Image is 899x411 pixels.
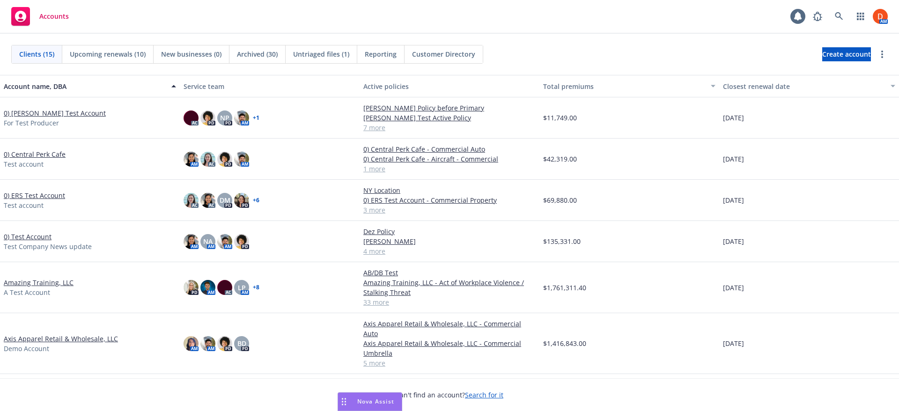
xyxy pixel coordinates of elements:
[363,236,536,246] a: [PERSON_NAME]
[4,108,106,118] a: 0) [PERSON_NAME] Test Account
[184,81,356,91] div: Service team
[234,234,249,249] img: photo
[396,390,503,400] span: Can't find an account?
[363,113,536,123] a: [PERSON_NAME] Test Active Policy
[873,9,888,24] img: photo
[253,285,259,290] a: + 8
[365,49,397,59] span: Reporting
[4,159,44,169] span: Test account
[357,397,394,405] span: Nova Assist
[4,344,49,353] span: Demo Account
[184,152,199,167] img: photo
[363,154,536,164] a: 0) Central Perk Cafe - Aircraft - Commercial
[539,75,719,97] button: Total premiums
[217,152,232,167] img: photo
[363,164,536,174] a: 1 more
[253,198,259,203] a: + 6
[723,113,744,123] span: [DATE]
[363,246,536,256] a: 4 more
[363,338,536,358] a: Axis Apparel Retail & Wholesale, LLC - Commercial Umbrella
[293,49,349,59] span: Untriaged files (1)
[363,123,536,132] a: 7 more
[184,110,199,125] img: photo
[200,280,215,295] img: photo
[234,152,249,167] img: photo
[217,336,232,351] img: photo
[39,13,69,20] span: Accounts
[363,358,536,368] a: 5 more
[217,280,232,295] img: photo
[543,113,577,123] span: $11,749.00
[70,49,146,59] span: Upcoming renewals (10)
[723,81,885,91] div: Closest renewal date
[363,81,536,91] div: Active policies
[7,3,73,29] a: Accounts
[723,195,744,205] span: [DATE]
[184,280,199,295] img: photo
[161,49,221,59] span: New businesses (0)
[200,193,215,208] img: photo
[200,336,215,351] img: photo
[465,390,503,399] a: Search for it
[412,49,475,59] span: Customer Directory
[808,7,827,26] a: Report a Bug
[723,236,744,246] span: [DATE]
[723,283,744,293] span: [DATE]
[543,195,577,205] span: $69,880.00
[253,115,259,121] a: + 1
[200,152,215,167] img: photo
[4,149,66,159] a: 0) Central Perk Cafe
[234,110,249,125] img: photo
[363,227,536,236] a: Dez Policy
[4,232,52,242] a: 0) Test Account
[4,242,92,251] span: Test Company News update
[363,185,536,195] a: NY Location
[234,193,249,208] img: photo
[220,195,230,205] span: DM
[363,278,536,297] a: Amazing Training, LLC - Act of Workplace Violence / Stalking Threat
[360,75,539,97] button: Active policies
[4,118,59,128] span: For Test Producer
[184,234,199,249] img: photo
[184,336,199,351] img: photo
[830,7,848,26] a: Search
[237,338,246,348] span: BD
[237,49,278,59] span: Archived (30)
[19,49,54,59] span: Clients (15)
[363,144,536,154] a: 0) Central Perk Cafe - Commercial Auto
[180,75,360,97] button: Service team
[4,287,50,297] span: A Test Account
[723,154,744,164] span: [DATE]
[4,191,65,200] a: 0) ERS Test Account
[543,154,577,164] span: $42,319.00
[877,49,888,60] a: more
[543,236,581,246] span: $135,331.00
[184,193,199,208] img: photo
[822,47,871,61] a: Create account
[543,81,705,91] div: Total premiums
[220,113,229,123] span: NP
[4,81,166,91] div: Account name, DBA
[363,195,536,205] a: 0) ERS Test Account - Commercial Property
[363,268,536,278] a: AB/DB Test
[338,393,350,411] div: Drag to move
[4,200,44,210] span: Test account
[543,283,586,293] span: $1,761,311.40
[723,338,744,348] span: [DATE]
[363,297,536,307] a: 33 more
[851,7,870,26] a: Switch app
[238,283,246,293] span: LP
[203,236,213,246] span: NA
[4,334,118,344] a: Axis Apparel Retail & Wholesale, LLC
[363,319,536,338] a: Axis Apparel Retail & Wholesale, LLC - Commercial Auto
[543,338,586,348] span: $1,416,843.00
[200,110,215,125] img: photo
[719,75,899,97] button: Closest renewal date
[338,392,402,411] button: Nova Assist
